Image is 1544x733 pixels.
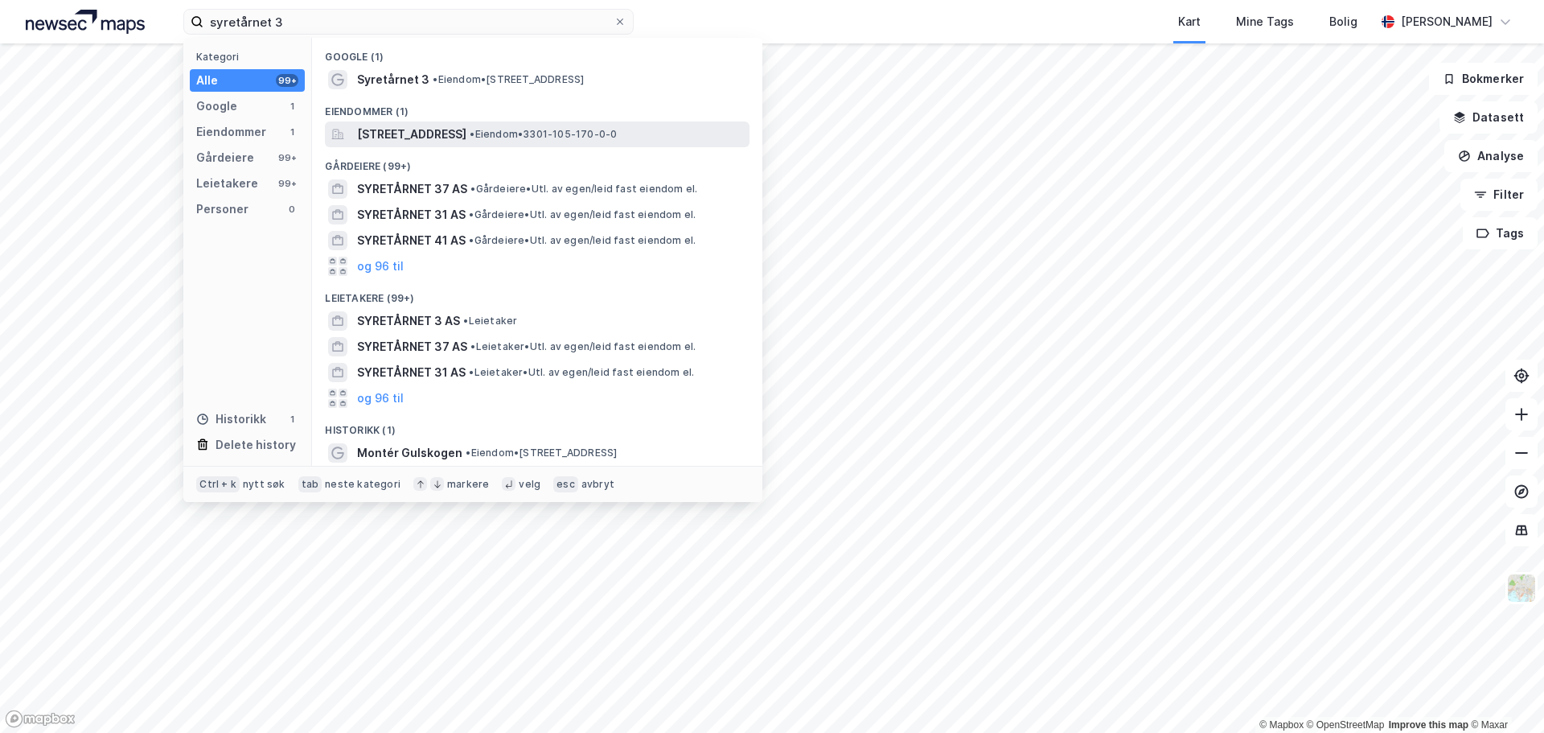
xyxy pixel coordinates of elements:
[298,476,322,492] div: tab
[276,74,298,87] div: 99+
[312,147,762,176] div: Gårdeiere (99+)
[470,128,617,141] span: Eiendom • 3301-105-170-0-0
[1429,63,1538,95] button: Bokmerker
[312,93,762,121] div: Eiendommer (1)
[357,337,467,356] span: SYRETÅRNET 37 AS
[196,71,218,90] div: Alle
[433,73,584,86] span: Eiendom • [STREET_ADDRESS]
[447,478,489,491] div: markere
[196,51,305,63] div: Kategori
[196,174,258,193] div: Leietakere
[285,100,298,113] div: 1
[196,97,237,116] div: Google
[243,478,285,491] div: nytt søk
[196,476,240,492] div: Ctrl + k
[1506,573,1537,603] img: Z
[463,315,517,327] span: Leietaker
[357,231,466,250] span: SYRETÅRNET 41 AS
[581,478,614,491] div: avbryt
[1444,140,1538,172] button: Analyse
[357,125,466,144] span: [STREET_ADDRESS]
[357,205,466,224] span: SYRETÅRNET 31 AS
[276,177,298,190] div: 99+
[26,10,145,34] img: logo.a4113a55bc3d86da70a041830d287a7e.svg
[285,413,298,426] div: 1
[357,70,429,89] span: Syretårnet 3
[276,151,298,164] div: 99+
[285,203,298,216] div: 0
[553,476,578,492] div: esc
[357,389,404,408] button: og 96 til
[470,183,697,196] span: Gårdeiere • Utl. av egen/leid fast eiendom el.
[470,128,474,140] span: •
[519,478,540,491] div: velg
[470,340,696,353] span: Leietaker • Utl. av egen/leid fast eiendom el.
[469,366,694,379] span: Leietaker • Utl. av egen/leid fast eiendom el.
[285,126,298,138] div: 1
[312,38,762,67] div: Google (1)
[433,73,437,85] span: •
[1401,12,1493,31] div: [PERSON_NAME]
[203,10,614,34] input: Søk på adresse, matrikkel, gårdeiere, leietakere eller personer
[357,363,466,382] span: SYRETÅRNET 31 AS
[196,122,266,142] div: Eiendommer
[466,447,470,459] span: •
[5,710,76,728] a: Mapbox homepage
[357,443,462,463] span: Montér Gulskogen
[469,234,474,246] span: •
[312,411,762,440] div: Historikk (1)
[1259,719,1304,731] a: Mapbox
[325,478,400,491] div: neste kategori
[469,208,474,220] span: •
[196,410,266,429] div: Historikk
[1439,101,1538,134] button: Datasett
[1463,217,1538,249] button: Tags
[357,311,460,331] span: SYRETÅRNET 3 AS
[470,340,475,352] span: •
[469,208,696,221] span: Gårdeiere • Utl. av egen/leid fast eiendom el.
[470,183,475,195] span: •
[1329,12,1357,31] div: Bolig
[466,447,617,459] span: Eiendom • [STREET_ADDRESS]
[357,179,467,199] span: SYRETÅRNET 37 AS
[196,148,254,167] div: Gårdeiere
[357,257,404,276] button: og 96 til
[1178,12,1201,31] div: Kart
[1307,719,1385,731] a: OpenStreetMap
[1464,656,1544,733] iframe: Chat Widget
[1460,179,1538,211] button: Filter
[1389,719,1468,731] a: Improve this map
[196,200,248,219] div: Personer
[469,234,696,247] span: Gårdeiere • Utl. av egen/leid fast eiendom el.
[463,315,468,327] span: •
[216,435,296,455] div: Delete history
[312,279,762,308] div: Leietakere (99+)
[469,366,474,378] span: •
[1236,12,1294,31] div: Mine Tags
